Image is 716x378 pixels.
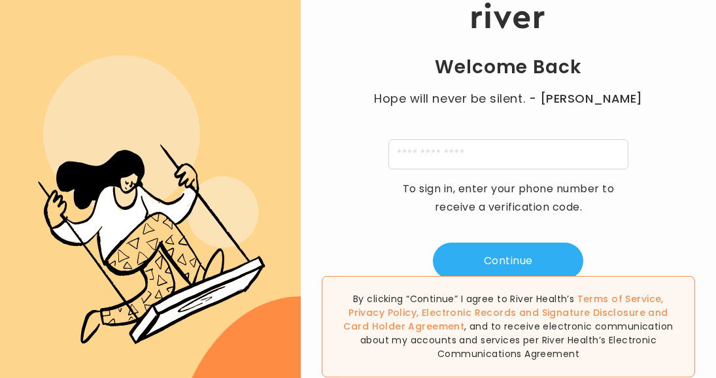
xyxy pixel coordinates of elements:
p: To sign in, enter your phone number to receive a verification code. [394,180,622,216]
span: , and to receive electronic communication about my accounts and services per River Health’s Elect... [360,320,673,360]
p: Hope will never be silent. [361,90,655,108]
div: By clicking “Continue” I agree to River Health’s [322,276,695,377]
h1: Welcome Back [435,56,581,79]
button: Continue [433,243,583,279]
a: Terms of Service [577,292,662,305]
span: - [PERSON_NAME] [529,90,643,108]
a: Card Holder Agreement [343,320,464,333]
span: , , and [343,292,668,333]
a: Electronic Records and Signature Disclosure [422,306,645,319]
a: Privacy Policy [349,306,417,319]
